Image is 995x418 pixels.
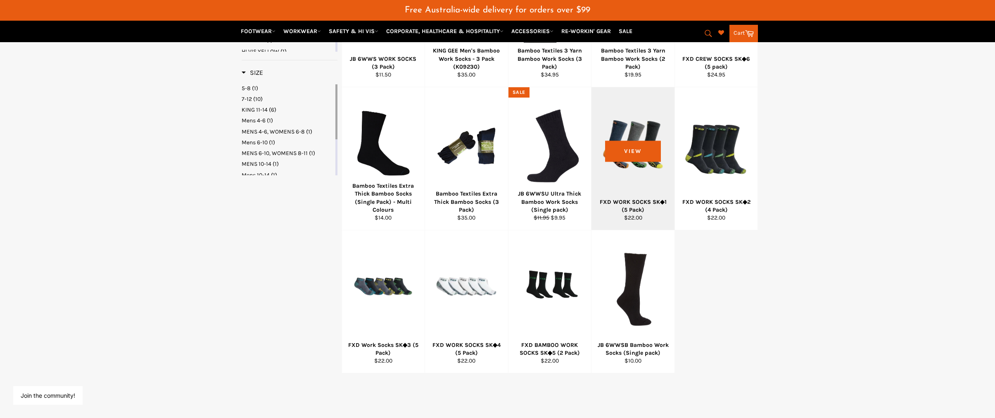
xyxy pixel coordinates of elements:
span: HI VIS YELLOW [242,48,279,55]
span: (1) [252,85,258,92]
span: (6) [269,106,276,113]
a: FXD WORK SOCKS SK◆1 (5 Pack)FXD WORK SOCKS SK◆1 (5 Pack)$22.00View [591,87,674,230]
div: KING GEE Men's Bamboo Work Socks - 3 Pack (K09230) [430,47,503,71]
span: 5-8 [242,85,251,92]
span: (1) [267,117,273,124]
a: RE-WORKIN' GEAR [558,24,614,38]
a: CORPORATE, HEALTHCARE & HOSPITALITY [383,24,507,38]
span: (1) [269,139,275,146]
a: FXD Work Socks SK◆3 (5 Pack)FXD Work Socks SK◆3 (5 Pack)$22.00 [342,230,425,373]
span: Free Australia-wide delivery for orders over $99 [405,6,590,14]
span: KING 11-14 [242,106,268,113]
span: MENS 10-14 [242,160,271,167]
div: JB 6WWSB Bamboo Work Socks (Single pack) [597,341,670,357]
a: FXD BAMBOO WORK SOCKS SK◆5 (2 Pack)FXD BAMBOO WORK SOCKS SK◆5 (2 Pack)$22.00 [508,230,591,373]
a: MENS 10-14 [242,160,334,168]
a: 7-12 [242,95,334,103]
span: (10) [253,96,263,103]
a: Bamboo Textiles Extra Thick Bamboo Socks (Single Pack) - Multi ColoursBamboo Textiles Extra Thick... [342,87,425,230]
div: FXD Work Socks SK◆3 (5 Pack) [347,341,420,357]
div: FXD BAMBOO WORK SOCKS SK◆5 (2 Pack) [513,341,586,357]
a: SALE [615,24,636,38]
div: JB 6WWSU Ultra Thick Bamboo Work Socks (Single pack) [513,190,586,214]
span: Mens 4-6 [242,117,266,124]
a: Cart [729,25,758,42]
a: Mens 6-10 [242,139,334,146]
span: (1) [309,150,315,157]
a: FOOTWEAR [237,24,279,38]
a: 5-8 [242,84,334,92]
a: Mens 10-14 [242,171,334,179]
span: (1) [271,172,277,179]
span: 7-12 [242,96,252,103]
div: Bamboo Textiles Extra Thick Bamboo Socks (Single Pack) - Multi Colours [347,182,420,214]
span: Size [242,69,263,76]
div: JB 6WWS WORK SOCKS (3 Pack) [347,55,420,71]
a: MENS 4-6, WOMENS 6-8 [242,128,334,136]
div: Bamboo Textiles 3 Yarn Bamboo Work Socks (2 Pack) [597,47,670,71]
a: JB 6WWSU Ultra Thick Bamboo Work Socks (Single pack)JB 6WWSU Ultra Thick Bamboo Work Socks (Singl... [508,87,591,230]
div: FXD WORK SOCKS SK◆2 (4 Pack) [680,198,753,214]
a: HI VIS YELLOW [242,48,334,55]
span: MENS 4-6, WOMENS 6-8 [242,128,305,135]
div: FXD WORK SOCKS SK◆4 (5 Pack) [430,341,503,357]
a: FXD WORK SOCKS SK◆4 (5 Pack)FXD WORK SOCKS SK◆4 (5 Pack)$22.00 [425,230,508,373]
a: Mens 4-6 [242,117,334,124]
div: Bamboo Textiles Extra Thick Bamboo Socks (3 Pack) [430,190,503,214]
a: SAFETY & HI VIS [325,24,382,38]
h3: Size [242,69,263,77]
a: FXD WORK SOCKS SK◆2 (4 Pack)FXD WORK SOCKS SK◆2 (4 Pack)$22.00 [674,87,758,230]
a: WORKWEAR [280,24,324,38]
div: FXD CREW SOCKS SK◆6 (5 pack) [680,55,753,71]
span: (1) [306,128,312,135]
a: MENS 6-10, WOMENS 8-11 [242,149,334,157]
div: FXD WORK SOCKS SK◆1 (5 Pack) [597,198,670,214]
span: (1) [280,48,287,55]
button: Join the community! [21,392,75,399]
span: MENS 6-10, WOMENS 8-11 [242,150,308,157]
a: ACCESSORIES [508,24,557,38]
a: Bamboo Textiles Extra Thick Bamboo Socks (3 Pack)Bamboo Textiles Extra Thick Bamboo Socks (3 Pack... [425,87,508,230]
a: KING 11-14 [242,106,334,114]
span: Mens 6-10 [242,139,268,146]
span: Mens 10-14 [242,172,270,179]
div: Bamboo Textiles 3 Yarn Bamboo Work Socks (3 Pack) [513,47,586,71]
a: JB 6WWSB Bamboo Work Socks (Single pack)JB 6WWSB Bamboo Work Socks (Single pack)$10.00 [591,230,674,373]
span: (1) [273,160,279,167]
